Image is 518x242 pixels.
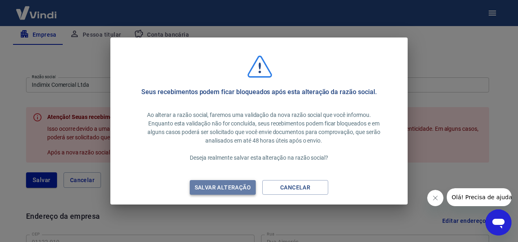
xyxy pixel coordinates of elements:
button: Cancelar [262,180,328,195]
iframe: Mensagem da empresa [447,188,511,206]
p: Ao alterar a razão social, faremos uma validação da nova razão social que você informou. Enquanto... [138,111,380,162]
div: Salvar alteração [185,183,261,193]
button: Salvar alteração [190,180,256,195]
iframe: Botão para abrir a janela de mensagens [485,209,511,235]
iframe: Fechar mensagem [427,190,443,206]
h5: Seus recebimentos podem ficar bloqueados após esta alteração da razão social. [141,88,376,96]
span: Olá! Precisa de ajuda? [5,6,68,12]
